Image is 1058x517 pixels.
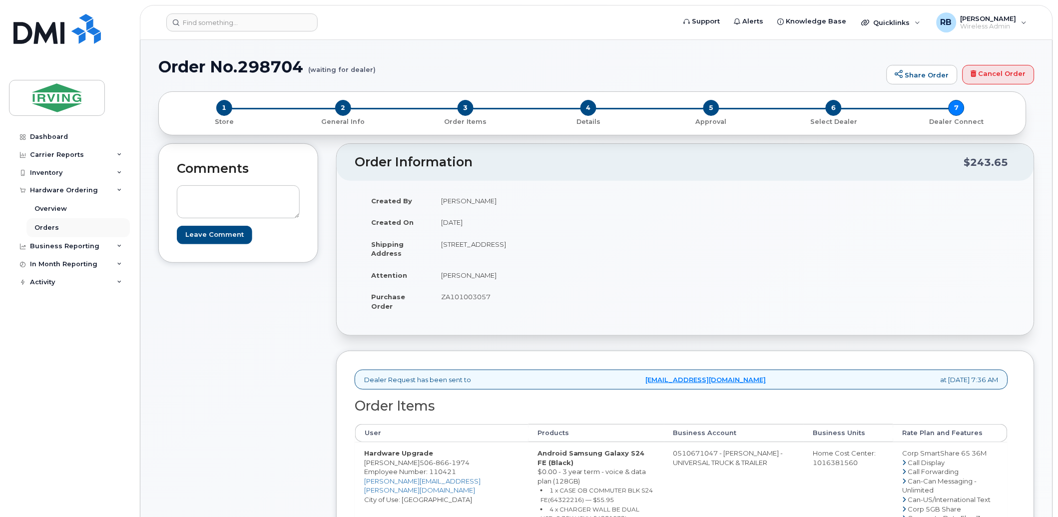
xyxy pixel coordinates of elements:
a: Share Order [887,65,958,85]
span: 3 [458,100,474,116]
td: [PERSON_NAME] [432,264,678,286]
h2: Comments [177,162,300,176]
small: (waiting for dealer) [308,58,376,73]
td: [DATE] [432,211,678,233]
span: Can-US/International Text [908,496,991,504]
a: 3 Order Items [404,116,527,126]
p: General Info [286,117,401,126]
a: 4 Details [527,116,650,126]
th: User [355,424,529,442]
th: Rate Plan and Features [893,424,1008,442]
div: Home Cost Center: 1016381560 [813,449,884,467]
span: Employee Number: 110421 [364,468,456,476]
span: 1 [216,100,232,116]
a: 6 Select Dealer [773,116,896,126]
a: Cancel Order [963,65,1035,85]
a: 1 Store [167,116,282,126]
p: Approval [654,117,769,126]
span: 6 [826,100,842,116]
th: Products [529,424,664,442]
td: [PERSON_NAME] [432,190,678,212]
div: Dealer Request has been sent to at [DATE] 7:36 AM [355,370,1008,390]
a: [PERSON_NAME][EMAIL_ADDRESS][PERSON_NAME][DOMAIN_NAME] [364,477,481,495]
th: Business Account [664,424,804,442]
input: Leave Comment [177,226,252,244]
span: 1974 [449,459,470,467]
strong: Hardware Upgrade [364,449,433,457]
span: Corp 5GB Share [908,505,961,513]
strong: Shipping Address [371,240,404,258]
h2: Order Information [355,155,964,169]
small: 1 x CASE OB COMMUTER BLK S24 FE(64322216) — $55.95 [540,487,653,504]
span: ZA101003057 [441,293,491,301]
strong: Purchase Order [371,293,405,310]
h2: Order Items [355,399,1008,414]
span: 2 [335,100,351,116]
strong: Created On [371,218,414,226]
strong: Created By [371,197,412,205]
p: Details [531,117,646,126]
p: Order Items [408,117,523,126]
strong: Attention [371,271,407,279]
div: $243.65 [964,153,1009,172]
a: [EMAIL_ADDRESS][DOMAIN_NAME] [646,375,766,385]
strong: Android Samsung Galaxy S24 FE (Black) [537,449,645,467]
span: 506 [420,459,470,467]
span: 5 [703,100,719,116]
a: 5 Approval [650,116,773,126]
span: Call Forwarding [908,468,959,476]
td: [STREET_ADDRESS] [432,233,678,264]
th: Business Units [804,424,893,442]
a: 2 General Info [282,116,405,126]
span: 4 [580,100,596,116]
span: 866 [433,459,449,467]
span: Can-Can Messaging - Unlimited [902,477,977,495]
p: Store [171,117,278,126]
h1: Order No.298704 [158,58,882,75]
p: Select Dealer [777,117,892,126]
span: Call Display [908,459,945,467]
